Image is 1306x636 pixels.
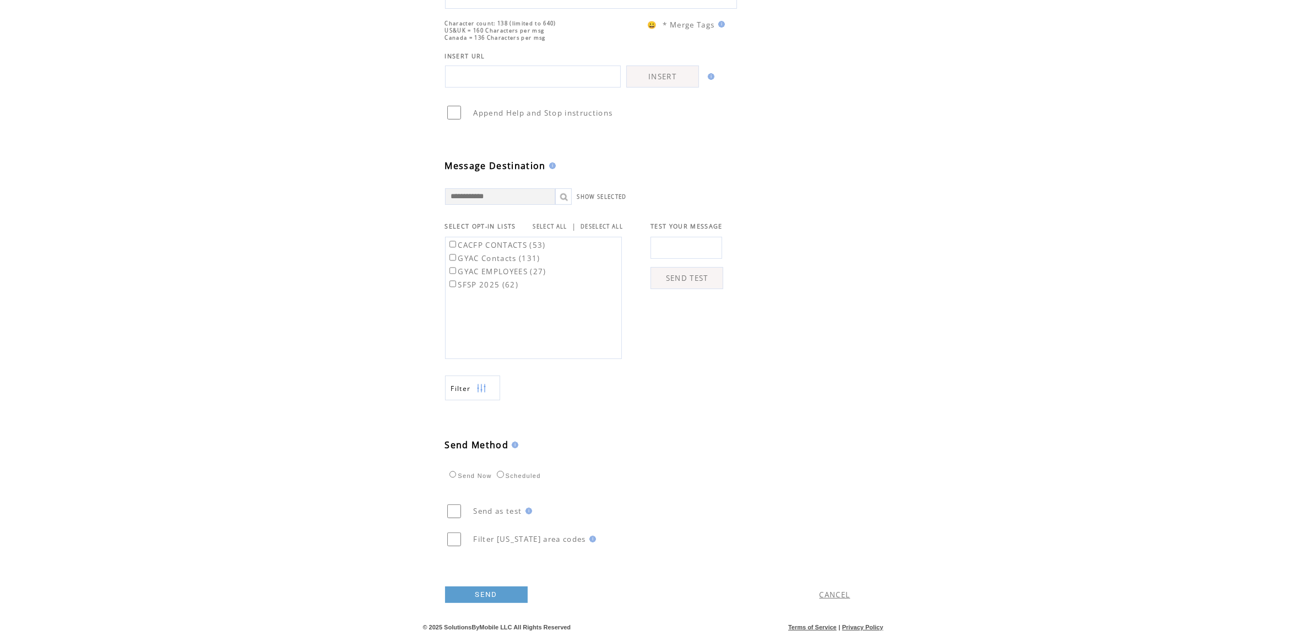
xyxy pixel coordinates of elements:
[581,223,623,230] a: DESELECT ALL
[494,472,541,479] label: Scheduled
[445,222,516,230] span: SELECT OPT-IN LISTS
[445,376,500,400] a: Filter
[449,254,457,261] input: GYAC Contacts (131)
[447,267,546,276] label: GYAC EMPLOYEES (27)
[705,73,714,80] img: help.gif
[663,20,715,30] span: * Merge Tags
[651,222,723,230] span: TEST YOUR MESSAGE
[586,536,596,542] img: help.gif
[447,472,492,479] label: Send Now
[445,52,485,60] span: INSERT URL
[445,586,528,603] a: SEND
[715,21,725,28] img: help.gif
[546,162,556,169] img: help.gif
[842,624,884,630] a: Privacy Policy
[445,34,546,41] span: Canada = 136 Characters per msg
[577,193,627,200] a: SHOW SELECTED
[838,624,840,630] span: |
[572,221,576,231] span: |
[449,241,457,248] input: CACFP CONTACTS (53)
[445,160,546,172] span: Message Destination
[445,20,556,27] span: Character count: 138 (limited to 640)
[423,624,571,630] span: © 2025 SolutionsByMobile LLC All Rights Reserved
[447,280,519,290] label: SFSP 2025 (62)
[445,27,545,34] span: US&UK = 160 Characters per msg
[447,240,546,250] label: CACFP CONTACTS (53)
[820,590,850,600] a: CANCEL
[788,624,837,630] a: Terms of Service
[497,471,504,478] input: Scheduled
[476,376,486,401] img: filters.png
[445,439,509,451] span: Send Method
[626,66,699,88] a: INSERT
[474,534,586,544] span: Filter [US_STATE] area codes
[522,508,532,514] img: help.gif
[651,267,723,289] a: SEND TEST
[451,384,471,393] span: Show filters
[474,108,613,118] span: Append Help and Stop instructions
[449,471,457,478] input: Send Now
[647,20,657,30] span: 😀
[508,442,518,448] img: help.gif
[449,267,457,274] input: GYAC EMPLOYEES (27)
[474,506,522,516] span: Send as test
[533,223,567,230] a: SELECT ALL
[449,280,457,287] input: SFSP 2025 (62)
[447,253,540,263] label: GYAC Contacts (131)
